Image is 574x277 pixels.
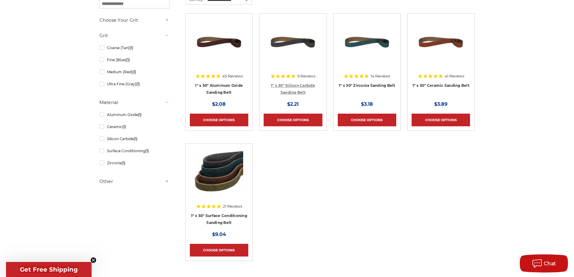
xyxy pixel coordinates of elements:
[361,101,373,107] span: $3.18
[195,148,243,196] img: 1"x30" Surface Conditioning Sanding Belts
[145,149,149,153] span: (1)
[297,74,315,78] span: 9 Reviews
[222,74,243,78] span: 45 Reviews
[195,83,243,95] a: 1" x 30" Aluminum Oxide Sanding Belt
[99,178,169,185] h5: Other
[99,79,169,89] a: Ultra Fine (Gray)
[264,114,322,126] a: Choose Options
[520,254,568,272] button: Chat
[126,58,130,62] span: (1)
[99,55,169,65] a: Fine (Blue)
[133,70,136,74] span: (1)
[99,42,169,53] a: Coarse (Tan)
[138,112,142,117] span: (1)
[6,262,92,277] div: Get Free ShippingClose teaser
[371,74,390,78] span: 14 Reviews
[122,161,125,165] span: (1)
[99,109,169,120] a: Aluminum Oxide
[99,99,169,106] h5: Material
[434,101,447,107] span: $3.89
[195,18,243,66] img: 1" x 30" Aluminum Oxide File Belt
[343,18,391,66] img: 1" x 30" Zirconia File Belt
[264,18,322,76] a: 1" x 30" Silicon Carbide File Belt
[99,158,169,168] a: Zirconia
[99,17,169,24] h5: Choose Your Grit
[136,82,140,86] span: (1)
[412,114,470,126] a: Choose Options
[190,114,248,126] a: Choose Options
[417,18,465,66] img: 1" x 30" Ceramic File Belt
[190,18,248,76] a: 1" x 30" Aluminum Oxide File Belt
[269,18,317,66] img: 1" x 30" Silicon Carbide File Belt
[190,244,248,257] a: Choose Options
[445,74,464,78] span: 41 Reviews
[90,257,96,263] button: Close teaser
[338,18,396,76] a: 1" x 30" Zirconia File Belt
[191,213,247,225] a: 1" x 30" Surface Conditioning Sanding Belt
[212,231,226,237] span: $9.04
[122,124,126,129] span: (1)
[212,101,226,107] span: $2.08
[544,261,556,266] span: Chat
[271,83,315,95] a: 1" x 30" Silicon Carbide Sanding Belt
[99,134,169,144] a: Silicon Carbide
[99,32,169,39] h5: Grit
[99,67,169,77] a: Medium (Red)
[412,83,469,88] a: 1" x 30" Ceramic Sanding Belt
[223,205,242,208] span: 21 Reviews
[338,114,396,126] a: Choose Options
[412,18,470,76] a: 1" x 30" Ceramic File Belt
[339,83,395,88] a: 1" x 30" Zirconia Sanding Belt
[134,137,137,141] span: (1)
[190,148,248,206] a: 1"x30" Surface Conditioning Sanding Belts
[99,146,169,156] a: Surface Conditioning
[287,101,299,107] span: $2.21
[20,266,78,273] span: Get Free Shipping
[130,46,133,50] span: (1)
[99,121,169,132] a: Ceramic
